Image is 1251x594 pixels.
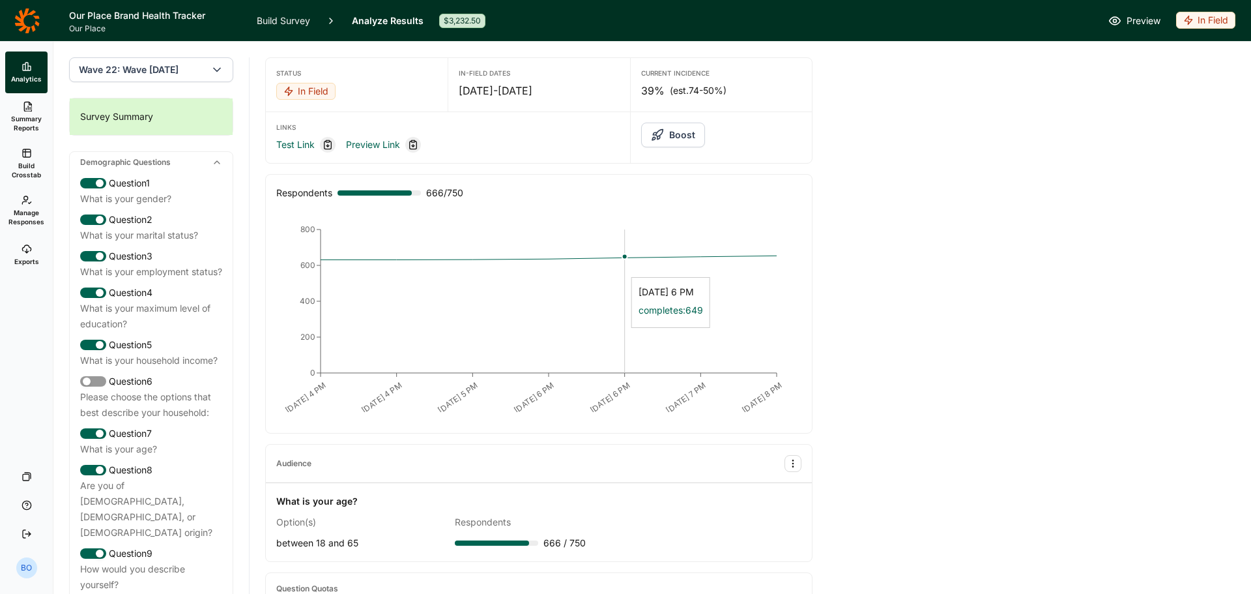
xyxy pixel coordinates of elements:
[16,557,37,578] div: BO
[70,152,233,173] div: Demographic Questions
[80,426,222,441] div: Question 7
[8,208,44,226] span: Manage Responses
[276,137,315,153] a: Test Link
[1176,12,1235,30] button: In Field
[5,93,48,140] a: Summary Reports
[1176,12,1235,29] div: In Field
[80,478,222,541] div: Are you of [DEMOGRAPHIC_DATA], [DEMOGRAPHIC_DATA], or [DEMOGRAPHIC_DATA] origin?
[426,185,463,201] span: 666 / 750
[80,374,222,389] div: Question 6
[512,380,556,415] text: [DATE] 6 PM
[80,561,222,593] div: How would you describe yourself?
[300,332,315,342] tspan: 200
[69,57,233,82] button: Wave 22: Wave [DATE]
[80,248,222,264] div: Question 3
[436,380,480,415] text: [DATE] 5 PM
[405,137,421,153] div: Copy link
[14,257,39,266] span: Exports
[300,296,315,306] tspan: 400
[80,264,222,280] div: What is your employment status?
[5,234,48,276] a: Exports
[459,68,619,78] div: In-Field Dates
[276,458,311,469] div: Audience
[5,52,48,93] a: Analytics
[346,137,400,153] a: Preview Link
[283,380,328,415] text: [DATE] 4 PM
[80,441,222,457] div: What is your age?
[80,175,222,191] div: Question 1
[69,8,241,23] h1: Our Place Brand Health Tracker
[784,455,801,472] button: Audience Options
[276,514,444,530] div: Option(s)
[80,228,222,243] div: What is your marital status?
[80,353,222,368] div: What is your household income?
[80,212,222,228] div: Question 2
[276,584,338,594] div: Question Quotas
[69,23,241,34] span: Our Place
[80,191,222,207] div: What is your gender?
[276,68,437,78] div: Status
[641,68,801,78] div: Current Incidence
[80,301,222,332] div: What is your maximum level of education?
[5,187,48,234] a: Manage Responses
[276,185,332,201] div: Respondents
[276,83,336,100] div: In Field
[70,98,233,135] div: Survey Summary
[360,380,404,415] text: [DATE] 4 PM
[320,137,336,153] div: Copy link
[641,83,665,98] span: 39%
[276,123,620,132] div: Links
[80,546,222,561] div: Question 9
[740,380,784,415] text: [DATE] 8 PM
[80,462,222,478] div: Question 8
[5,140,48,187] a: Build Crosstab
[543,535,586,551] span: 666 / 750
[80,285,222,301] div: Question 4
[1127,13,1160,29] span: Preview
[10,161,42,179] span: Build Crosstab
[641,123,705,147] button: Boost
[79,63,179,76] span: Wave 22: Wave [DATE]
[1108,13,1160,29] a: Preview
[80,389,222,421] div: Please choose the options that best describe your household:
[664,380,708,415] text: [DATE] 7 PM
[80,337,222,353] div: Question 5
[300,260,315,270] tspan: 600
[276,83,336,101] button: In Field
[588,380,632,415] text: [DATE] 6 PM
[300,224,315,234] tspan: 800
[10,114,42,132] span: Summary Reports
[459,83,619,98] div: [DATE] - [DATE]
[439,14,485,28] div: $3,232.50
[670,84,726,97] span: (est. 74-50% )
[455,514,623,530] div: Respondents
[11,74,42,83] span: Analytics
[276,537,358,548] span: between 18 and 65
[310,368,315,378] tspan: 0
[276,494,358,509] div: What is your age?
